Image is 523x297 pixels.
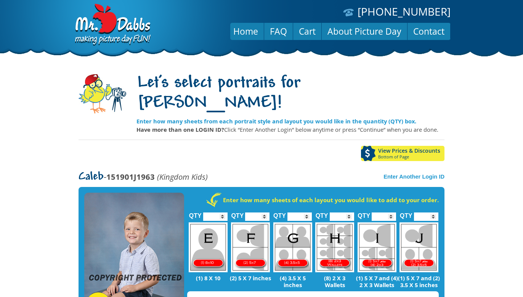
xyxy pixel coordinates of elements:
a: View Prices & DiscountsBottom of Page [361,146,444,161]
label: QTY [231,204,244,223]
img: H [315,222,354,272]
strong: 151901J1963 [106,171,155,182]
strong: Enter how many sheets of each layout you would like to add to your order. [223,196,439,204]
a: [PHONE_NUMBER] [358,4,451,19]
label: QTY [189,204,202,223]
label: QTY [358,204,370,223]
label: QTY [316,204,328,223]
span: Caleb [79,171,104,183]
em: (Kingdom Kids) [157,171,208,182]
img: I [358,222,396,272]
label: QTY [273,204,286,223]
p: (2) 5 X 7 inches [229,275,272,281]
a: Home [228,22,264,40]
img: G [273,222,312,272]
strong: Have more than one LOGIN ID? [136,126,224,133]
p: - [79,172,208,181]
strong: Enter how many sheets from each portrait style and layout you would like in the quantity (QTY) box. [136,117,416,125]
a: Cart [293,22,321,40]
a: Enter Another Login ID [383,174,444,180]
p: Click “Enter Another Login” below anytime or press “Continue” when you are done. [136,125,444,134]
img: F [231,222,270,272]
a: About Picture Day [322,22,407,40]
span: Bottom of Page [378,155,444,159]
a: FAQ [264,22,293,40]
a: Contact [407,22,450,40]
img: E [189,222,228,272]
p: (4) 3.5 X 5 inches [271,275,314,288]
img: Dabbs Company [72,4,152,46]
p: (8) 2 X 3 Wallets [314,275,356,288]
label: QTY [400,204,412,223]
p: (1) 5 X 7 and (4) 2 X 3 Wallets [356,275,398,288]
p: (1) 8 X 10 [187,275,229,281]
img: camera-mascot [79,74,126,113]
img: J [399,222,438,272]
h1: Let's select portraits for [PERSON_NAME]! [136,73,444,114]
p: (1) 5 X 7 and (2) 3.5 X 5 inches [398,275,440,288]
